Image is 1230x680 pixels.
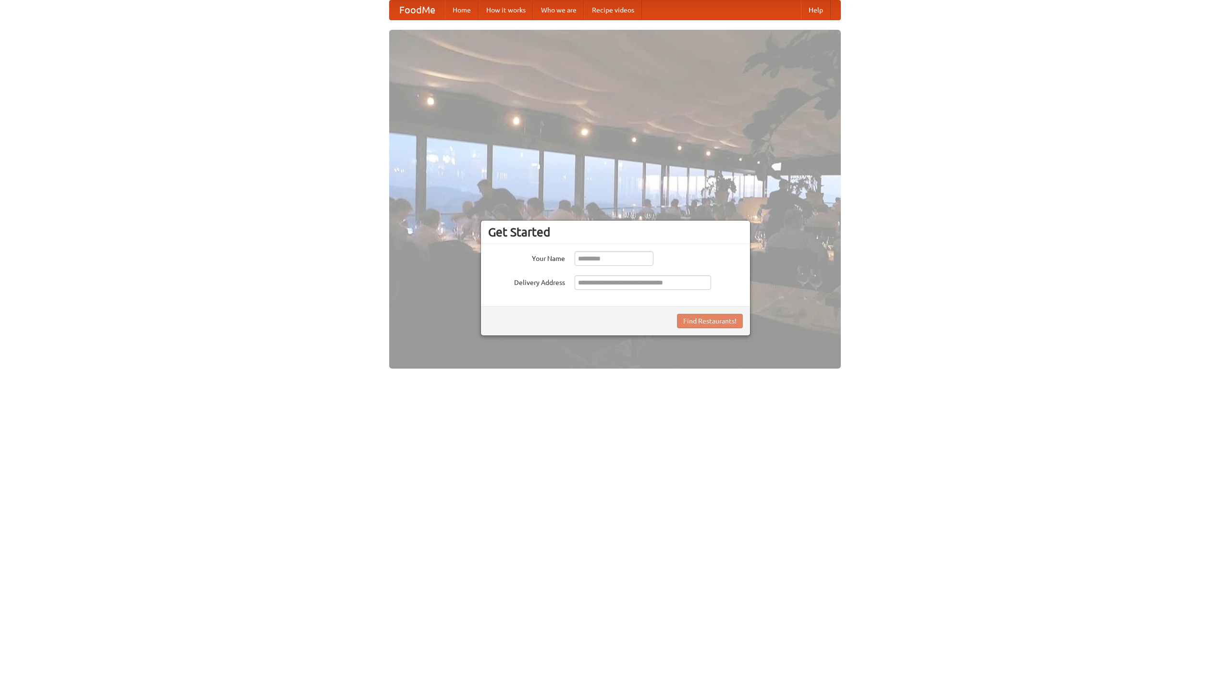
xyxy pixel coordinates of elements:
h3: Get Started [488,225,743,239]
button: Find Restaurants! [677,314,743,328]
a: Help [801,0,831,20]
a: How it works [479,0,533,20]
a: FoodMe [390,0,445,20]
a: Recipe videos [584,0,642,20]
a: Who we are [533,0,584,20]
label: Your Name [488,251,565,263]
a: Home [445,0,479,20]
label: Delivery Address [488,275,565,287]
